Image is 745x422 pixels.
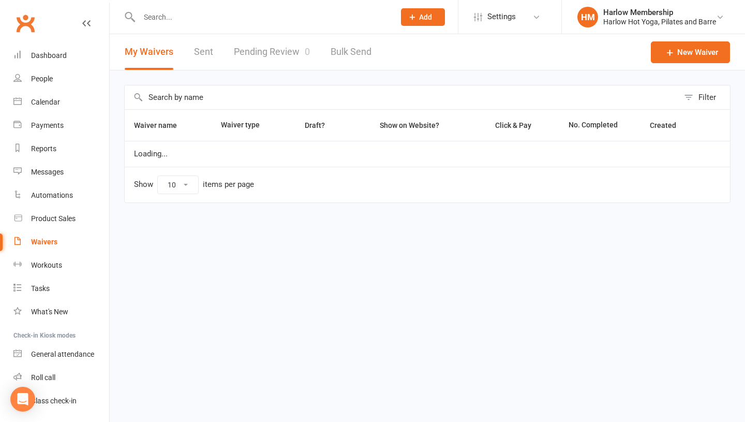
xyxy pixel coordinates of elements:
a: Roll call [13,366,109,389]
button: Created [650,119,688,132]
span: 0 [305,46,310,57]
a: Workouts [13,254,109,277]
a: Clubworx [12,10,38,36]
div: Reports [31,144,56,153]
div: HM [577,7,598,27]
th: No. Completed [559,110,640,141]
input: Search... [136,10,388,24]
div: Waivers [31,238,57,246]
a: What's New [13,300,109,324]
span: Draft? [305,121,325,129]
a: Reports [13,137,109,161]
div: People [31,75,53,83]
a: New Waiver [651,41,730,63]
button: Add [401,8,445,26]
a: Sent [194,34,213,70]
div: Payments [31,121,64,129]
div: What's New [31,308,68,316]
div: Show [134,176,254,194]
button: Filter [679,85,730,109]
div: General attendance [31,350,94,358]
span: Add [419,13,432,21]
a: People [13,67,109,91]
a: Tasks [13,277,109,300]
button: Show on Website? [370,119,451,132]
input: Search by name [125,85,679,109]
a: Messages [13,161,109,184]
button: Draft? [295,119,336,132]
span: Show on Website? [380,121,439,129]
a: Class kiosk mode [13,389,109,413]
div: Filter [698,91,716,104]
a: Waivers [13,230,109,254]
span: Settings [487,5,516,28]
div: items per page [203,180,254,189]
div: Open Intercom Messenger [10,387,35,412]
span: Waiver name [134,121,188,129]
a: Pending Review0 [234,34,310,70]
div: Harlow Membership [603,8,716,17]
div: Automations [31,191,73,199]
a: General attendance kiosk mode [13,343,109,366]
td: Loading... [125,141,730,167]
div: Messages [31,168,64,176]
div: Dashboard [31,51,67,60]
div: Class check-in [31,397,77,405]
div: Product Sales [31,214,76,223]
div: Workouts [31,261,62,269]
a: Bulk Send [331,34,371,70]
a: Payments [13,114,109,137]
button: My Waivers [125,34,173,70]
span: Created [650,121,688,129]
a: Automations [13,184,109,207]
button: Click & Pay [486,119,543,132]
a: Dashboard [13,44,109,67]
div: Harlow Hot Yoga, Pilates and Barre [603,17,716,26]
th: Waiver type [212,110,280,141]
span: Click & Pay [495,121,531,129]
a: Product Sales [13,207,109,230]
div: Tasks [31,284,50,293]
div: Calendar [31,98,60,106]
div: Roll call [31,373,55,382]
button: Waiver name [134,119,188,132]
a: Calendar [13,91,109,114]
